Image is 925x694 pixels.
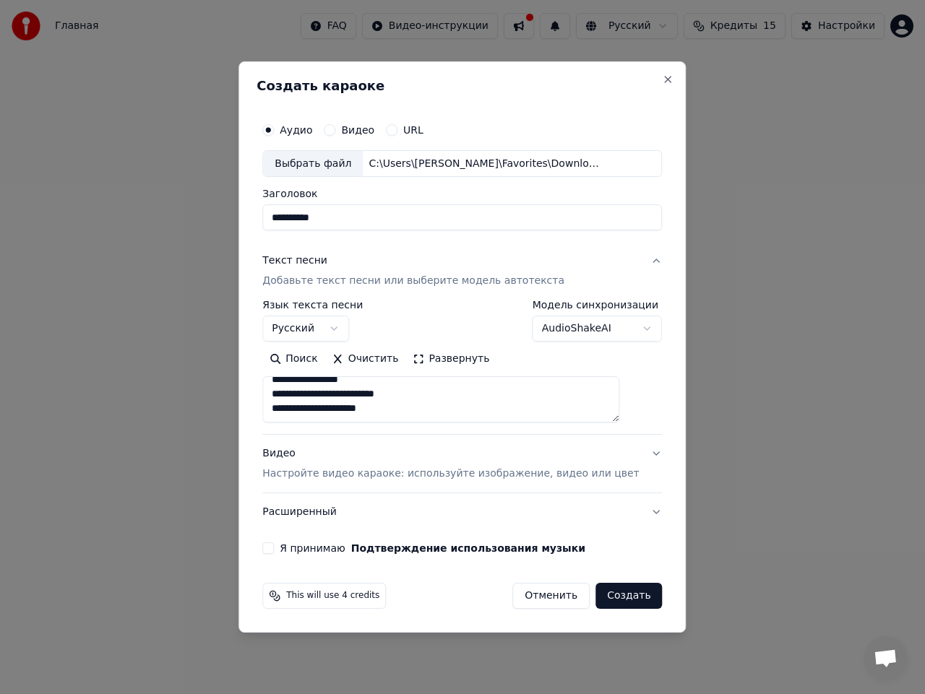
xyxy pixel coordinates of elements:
h2: Создать караоке [257,79,668,92]
button: ВидеоНастройте видео караоке: используйте изображение, видео или цвет [262,435,662,493]
button: Поиск [262,348,324,371]
div: Выбрать файл [263,151,363,177]
div: Видео [262,447,639,482]
label: Аудио [280,125,312,135]
button: Текст песниДобавьте текст песни или выберите модель автотекста [262,243,662,300]
button: Создать [595,583,662,609]
div: Текст песни [262,254,327,269]
div: C:\Users\[PERSON_NAME]\Favorites\Downloads\Ничё такая (Extended).mp3 [363,157,608,171]
label: Я принимаю [280,543,585,553]
label: Модель синхронизации [533,300,663,311]
button: Развернуть [405,348,496,371]
button: Расширенный [262,493,662,531]
p: Настройте видео караоке: используйте изображение, видео или цвет [262,467,639,481]
span: This will use 4 credits [286,590,379,602]
button: Я принимаю [351,543,585,553]
label: URL [403,125,423,135]
label: Язык текста песни [262,300,363,311]
button: Отменить [512,583,590,609]
label: Заголовок [262,189,662,199]
label: Видео [341,125,374,135]
div: Текст песниДобавьте текст песни или выберите модель автотекста [262,300,662,435]
p: Добавьте текст песни или выберите модель автотекста [262,274,564,289]
button: Очистить [325,348,406,371]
